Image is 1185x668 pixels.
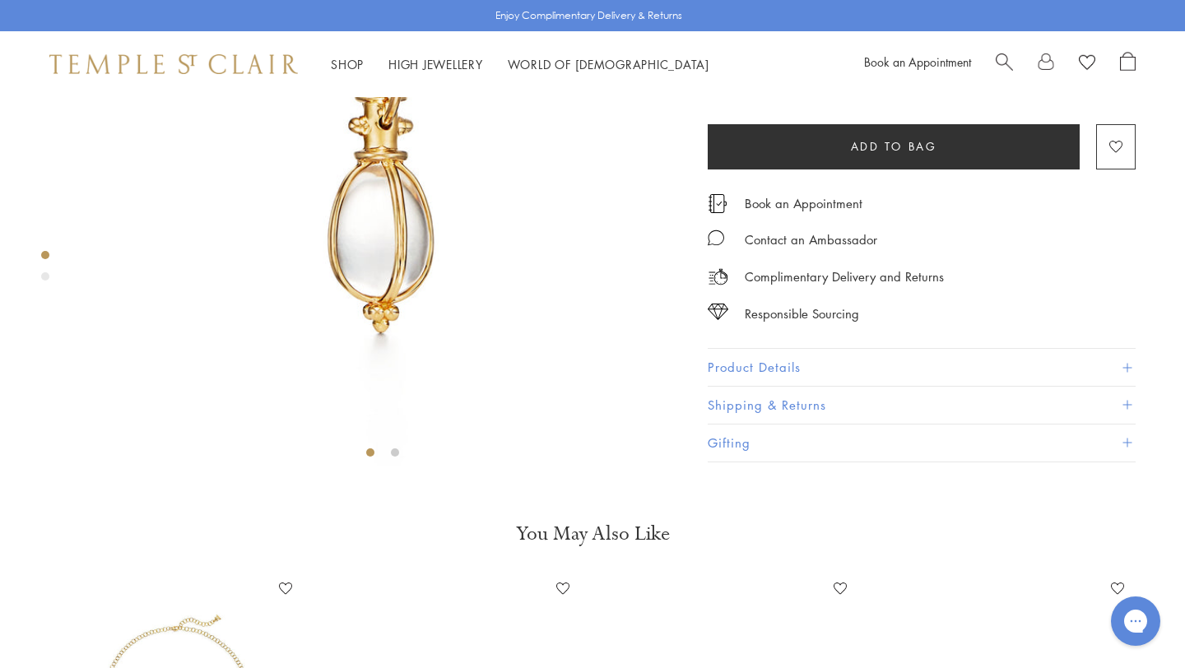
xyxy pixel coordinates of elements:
[508,56,709,72] a: World of [DEMOGRAPHIC_DATA]World of [DEMOGRAPHIC_DATA]
[1079,52,1095,77] a: View Wishlist
[996,52,1013,77] a: Search
[495,7,682,24] p: Enjoy Complimentary Delivery & Returns
[388,56,483,72] a: High JewelleryHigh Jewellery
[66,521,1119,547] h3: You May Also Like
[1120,52,1136,77] a: Open Shopping Bag
[708,424,1136,462] button: Gifting
[331,56,364,72] a: ShopShop
[851,137,937,155] span: Add to bag
[1103,591,1169,652] iframe: Gorgias live chat messenger
[41,247,49,294] div: Product gallery navigation
[49,54,298,74] img: Temple St. Clair
[708,124,1080,169] button: Add to bag
[745,230,877,250] div: Contact an Ambassador
[708,194,727,213] img: icon_appointment.svg
[331,54,709,75] nav: Main navigation
[745,194,862,212] a: Book an Appointment
[708,387,1136,424] button: Shipping & Returns
[708,304,728,320] img: icon_sourcing.svg
[745,304,859,324] div: Responsible Sourcing
[708,267,728,287] img: icon_delivery.svg
[745,267,944,287] p: Complimentary Delivery and Returns
[708,230,724,246] img: MessageIcon-01_2.svg
[864,53,971,70] a: Book an Appointment
[708,350,1136,387] button: Product Details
